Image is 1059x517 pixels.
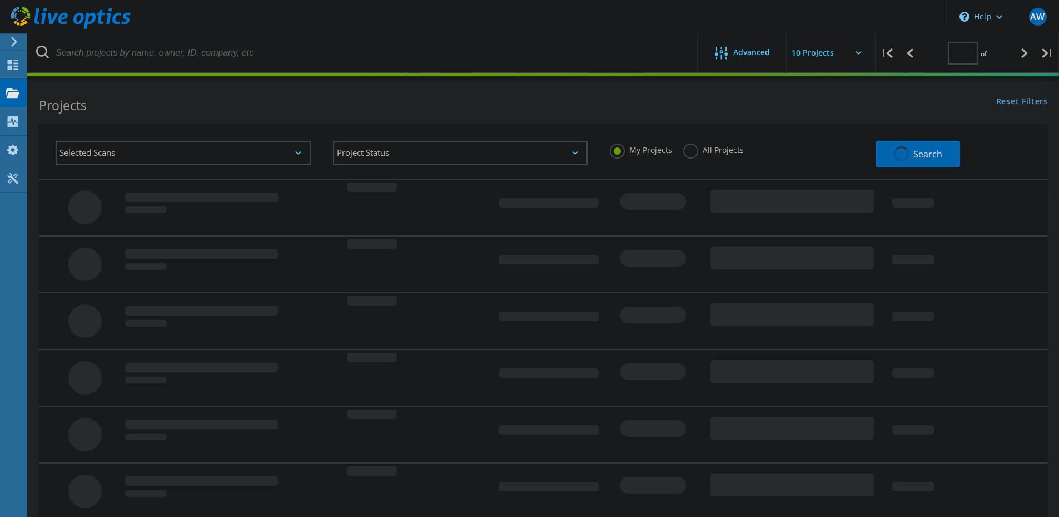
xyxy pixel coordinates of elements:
[1036,33,1059,73] div: |
[876,33,898,73] div: |
[610,144,672,154] label: My Projects
[913,148,942,160] span: Search
[1030,12,1045,21] span: AW
[28,33,698,72] input: Search projects by name, owner, ID, company, etc
[996,97,1048,107] a: Reset Filters
[56,141,311,165] div: Selected Scans
[959,12,969,22] svg: \n
[333,141,588,165] div: Project Status
[733,48,770,56] span: Advanced
[876,141,960,167] button: Search
[683,144,744,154] label: All Projects
[11,23,131,31] a: Live Optics Dashboard
[39,96,87,114] b: Projects
[981,49,987,58] span: of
